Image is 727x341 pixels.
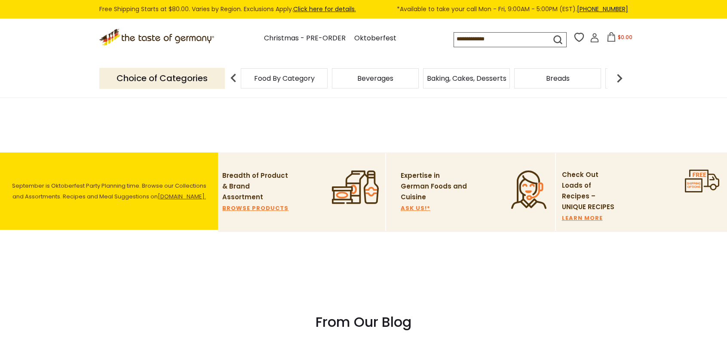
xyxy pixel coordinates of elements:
a: Baking, Cakes, Desserts [427,75,506,82]
span: *Available to take your call Mon - Fri, 9:00AM - 5:00PM (EST). [397,4,628,14]
a: LEARN MORE [562,216,603,221]
a: ASK US!* [401,206,430,211]
a: Beverages [357,75,393,82]
span: September is Oktoberfest Party Planning time. Browse our Collections and Assortments. Recipes and... [12,182,206,201]
div: Free Shipping Starts at $80.00. Varies by Region. Exclusions Apply. [99,4,628,14]
a: [DOMAIN_NAME]. [158,192,206,201]
p: Expertise in German Foods and Cuisine [401,170,467,203]
a: [PHONE_NUMBER] [577,5,628,13]
button: $0.00 [601,32,638,45]
a: Breads [546,75,570,82]
a: Click here for details. [293,5,356,13]
span: $0.00 [618,33,632,41]
img: previous arrow [225,70,242,87]
p: Breadth of Product & Brand Assortment [222,170,289,203]
a: Food By Category [254,75,315,82]
img: next arrow [611,70,628,87]
h3: From Our Blog [106,314,622,331]
a: Oktoberfest [354,33,396,44]
a: Christmas - PRE-ORDER [264,33,346,44]
a: BROWSE PRODUCTS [222,206,288,211]
p: Check Out Loads of Recipes – UNIQUE RECIPES [562,170,620,213]
p: Choice of Categories [99,68,225,89]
